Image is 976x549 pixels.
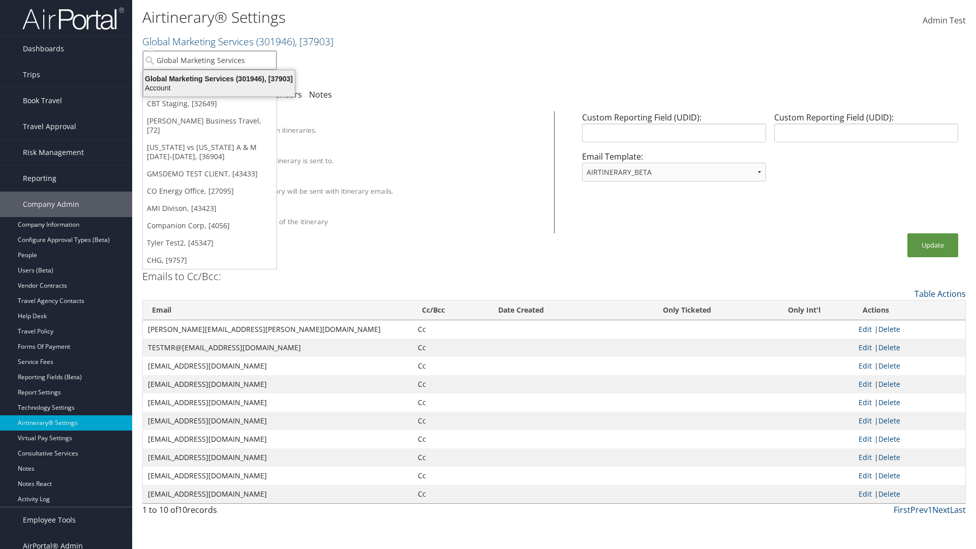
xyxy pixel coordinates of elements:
td: | [853,375,965,393]
div: Client Name [190,116,541,125]
a: Delete [878,324,900,334]
a: Delete [878,361,900,371]
a: Companion Corp, [4056] [143,217,277,234]
a: CHG, [9757] [143,252,277,269]
a: Edit [859,398,872,407]
td: | [853,320,965,339]
a: Edit [859,361,872,371]
span: Employee Tools [23,507,76,533]
button: Update [907,233,958,257]
th: Cc/Bcc: activate to sort column ascending [413,300,489,320]
td: [EMAIL_ADDRESS][DOMAIN_NAME] [143,467,413,485]
a: Delete [878,471,900,480]
a: [US_STATE] vs [US_STATE] A & M [DATE]-[DATE], [36904] [143,139,277,165]
a: Edit [859,452,872,462]
a: Next [932,504,950,515]
a: Delete [878,343,900,352]
span: 10 [178,504,187,515]
div: Override Email [190,146,541,156]
td: TESTMR@[EMAIL_ADDRESS][DOMAIN_NAME] [143,339,413,357]
td: | [853,412,965,430]
a: Last [950,504,966,515]
td: Cc [413,430,489,448]
a: AMI Divison, [43423] [143,200,277,217]
a: CBT Staging, [32649] [143,95,277,112]
input: Search Accounts [143,51,277,70]
div: Global Marketing Services (301946), [37903] [137,74,301,83]
a: Delete [878,416,900,425]
a: Calendars [263,89,302,100]
a: Edit [859,343,872,352]
td: Cc [413,357,489,375]
div: Attach PDF [190,177,541,186]
td: | [853,485,965,503]
td: Cc [413,467,489,485]
span: , [ 37903 ] [295,35,333,48]
td: [EMAIL_ADDRESS][DOMAIN_NAME] [143,375,413,393]
a: 1 [928,504,932,515]
a: Prev [910,504,928,515]
label: A PDF version of the itinerary will be sent with itinerary emails. [190,186,393,196]
a: Notes [309,89,332,100]
a: Edit [859,434,872,444]
th: Actions [853,300,965,320]
a: Table Actions [914,288,966,299]
div: Email Template: [578,150,770,190]
a: GMSDEMO TEST CLIENT, [43433] [143,165,277,182]
div: Account [137,83,301,93]
th: Only Ticketed: activate to sort column ascending [619,300,755,320]
span: ( 301946 ) [256,35,295,48]
td: [EMAIL_ADDRESS][DOMAIN_NAME] [143,357,413,375]
a: Delete [878,452,900,462]
td: | [853,357,965,375]
td: | [853,448,965,467]
td: | [853,467,965,485]
td: Cc [413,375,489,393]
span: Risk Management [23,140,84,165]
img: airportal-logo.png [22,7,124,30]
h1: Airtinerary® Settings [142,7,691,28]
a: First [894,504,910,515]
td: [EMAIL_ADDRESS][DOMAIN_NAME] [143,393,413,412]
a: Edit [859,324,872,334]
td: [EMAIL_ADDRESS][DOMAIN_NAME] [143,412,413,430]
a: Delete [878,379,900,389]
td: Cc [413,412,489,430]
h3: Emails to Cc/Bcc: [142,269,221,284]
a: CO Energy Office, [27095] [143,182,277,200]
td: | [853,393,965,412]
a: Delete [878,398,900,407]
th: Date Created: activate to sort column ascending [489,300,619,320]
td: | [853,430,965,448]
div: Custom Reporting Field (UDID): [578,111,770,150]
td: Cc [413,485,489,503]
span: Dashboards [23,36,64,62]
span: Travel Approval [23,114,76,139]
td: Cc [413,448,489,467]
span: Book Travel [23,88,62,113]
a: Global Marketing Services [142,35,333,48]
div: 1 to 10 of records [142,504,342,521]
span: Company Admin [23,192,79,217]
a: Tyler Test2, [45347] [143,234,277,252]
span: Trips [23,62,40,87]
td: Cc [413,320,489,339]
td: [EMAIL_ADDRESS][DOMAIN_NAME] [143,448,413,467]
span: Admin Test [923,15,966,26]
th: Email: activate to sort column ascending [143,300,413,320]
a: Edit [859,471,872,480]
td: | [853,339,965,357]
a: Admin Test [923,5,966,37]
div: Show Survey [190,207,541,217]
a: Delete [878,489,900,499]
td: [PERSON_NAME][EMAIL_ADDRESS][PERSON_NAME][DOMAIN_NAME] [143,320,413,339]
span: Reporting [23,166,56,191]
a: Edit [859,416,872,425]
td: [EMAIL_ADDRESS][DOMAIN_NAME] [143,485,413,503]
a: [PERSON_NAME] Business Travel, [72] [143,112,277,139]
th: Only Int'l: activate to sort column ascending [754,300,853,320]
div: Custom Reporting Field (UDID): [770,111,962,150]
a: Edit [859,379,872,389]
td: Cc [413,393,489,412]
td: [EMAIL_ADDRESS][DOMAIN_NAME] [143,430,413,448]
